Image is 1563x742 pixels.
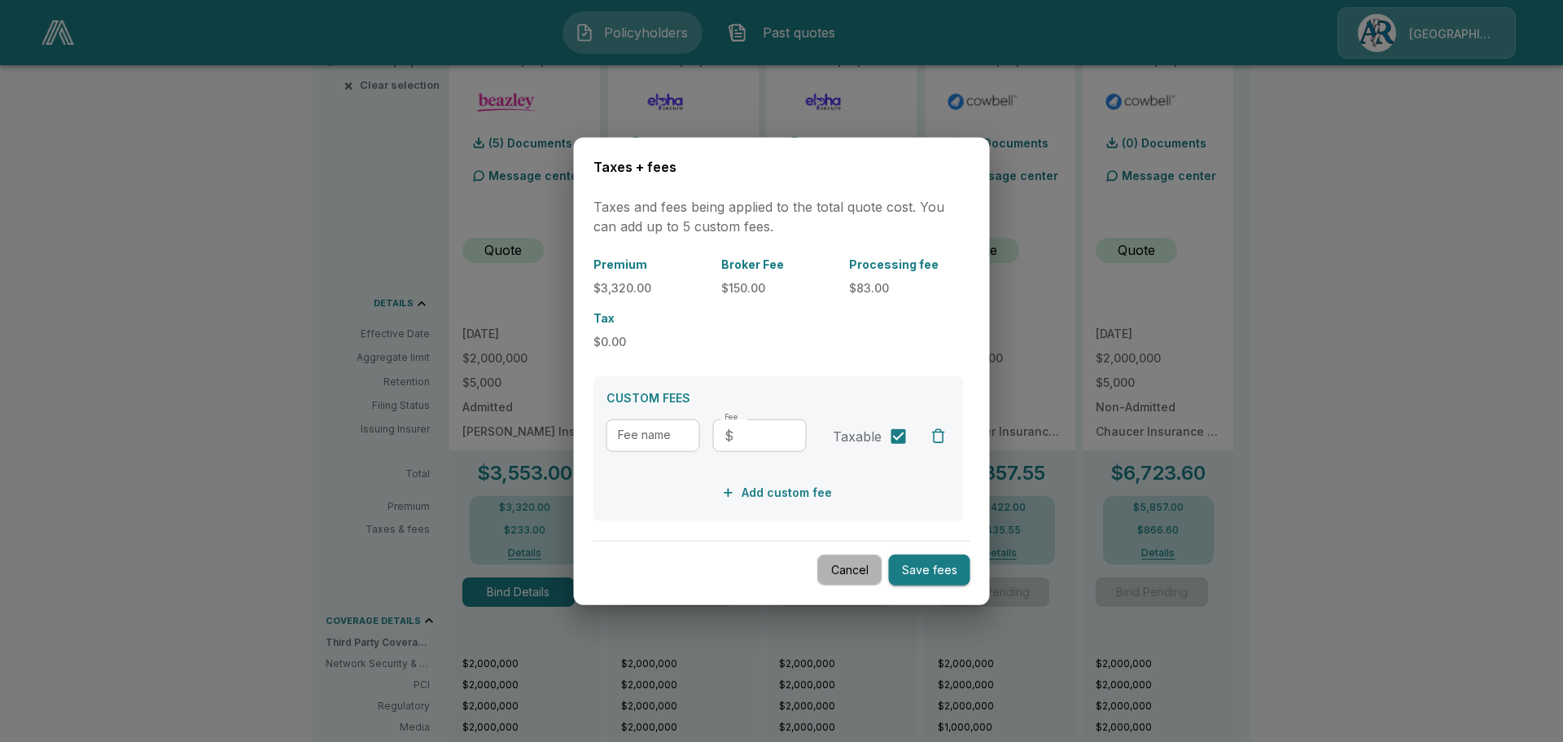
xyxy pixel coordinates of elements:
[593,310,708,327] p: Tax
[593,156,970,178] h6: Taxes + fees
[849,279,964,296] p: $83.00
[725,412,738,423] label: Fee
[593,197,970,236] p: Taxes and fees being applied to the total quote cost. You can add up to 5 custom fees.
[725,426,733,446] p: $
[889,554,970,586] button: Save fees
[817,554,882,586] button: Cancel
[721,279,836,296] p: $150.00
[849,256,964,273] p: Processing fee
[719,478,838,508] button: Add custom fee
[833,427,882,446] span: Taxable
[606,389,951,406] p: CUSTOM FEES
[721,256,836,273] p: Broker Fee
[593,279,708,296] p: $3,320.00
[593,256,708,273] p: Premium
[593,333,708,350] p: $0.00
